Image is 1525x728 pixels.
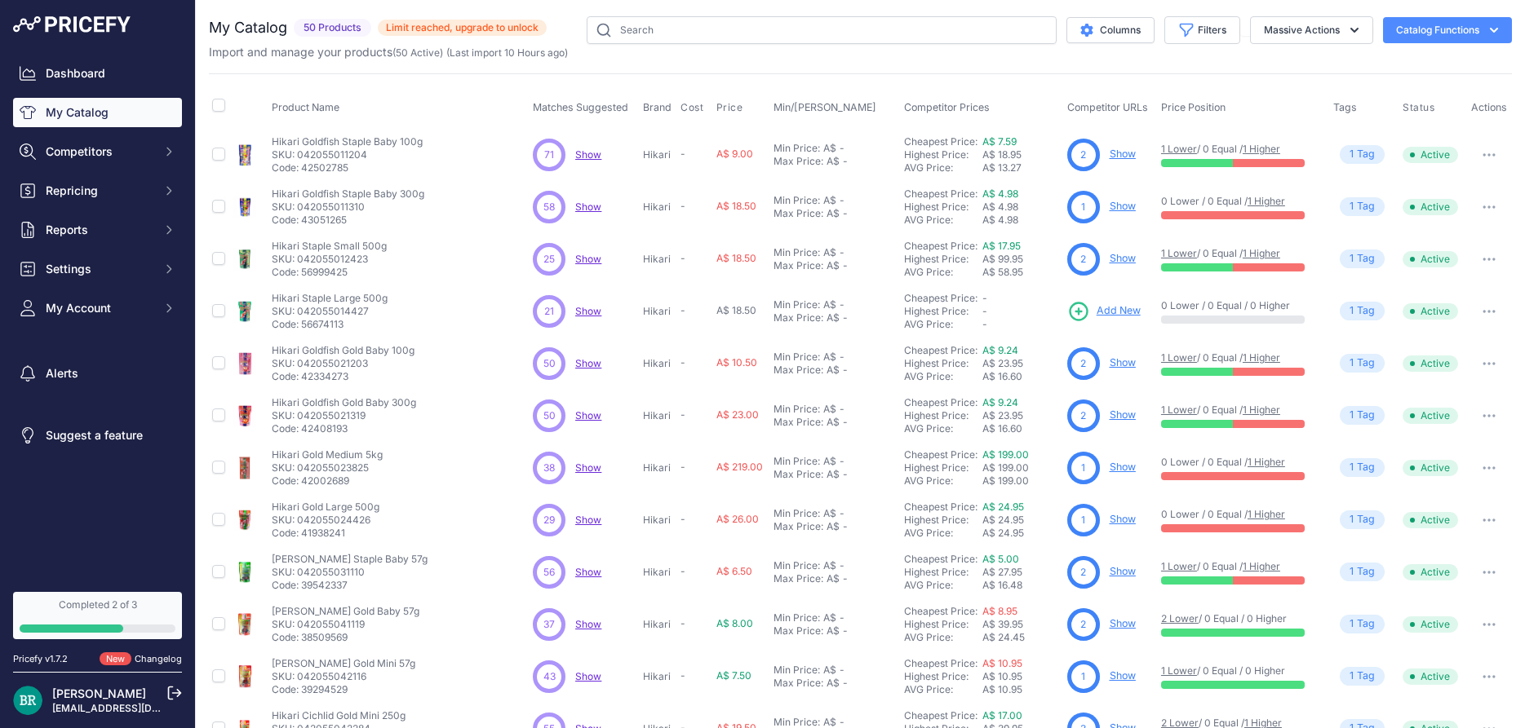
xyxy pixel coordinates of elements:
[46,143,153,160] span: Competitors
[543,513,555,527] span: 29
[823,298,836,311] div: A$
[982,605,1017,617] a: A$ 8.95
[643,201,674,214] p: Hikari
[13,16,131,33] img: Pricefy Logo
[1097,303,1141,319] span: Add New
[836,403,845,416] div: -
[1161,101,1226,113] span: Price Position
[446,46,568,59] span: (Last import 10 Hours ago)
[1161,351,1197,364] a: 1 Lower
[982,461,1029,474] span: A$ 199.00
[1248,456,1285,468] a: 1 Higher
[823,351,836,364] div: A$
[1250,16,1373,44] button: Massive Actions
[533,101,628,113] span: Matches Suggested
[643,101,672,113] span: Brand
[1243,143,1280,155] a: 1 Higher
[823,507,836,520] div: A$
[774,101,876,113] span: Min/[PERSON_NAME]
[272,344,414,357] p: Hikari Goldfish Gold Baby 100g
[680,148,685,160] span: -
[543,252,555,267] span: 25
[904,214,982,227] div: AVG Price:
[544,304,554,319] span: 21
[272,201,424,214] p: SKU: 042055011310
[643,253,674,266] p: Hikari
[1110,356,1136,368] a: Show
[1081,461,1085,475] span: 1
[272,461,383,474] p: SKU: 042055023825
[272,240,387,253] p: Hikari Staple Small 500g
[716,461,763,473] span: A$ 219.00
[904,148,982,161] div: Highest Price:
[840,416,848,429] div: -
[904,101,990,113] span: Competitor Prices
[904,240,978,252] a: Cheapest Price:
[46,222,153,238] span: Reports
[1161,404,1197,416] a: 1 Lower
[575,618,601,630] span: Show
[982,135,1017,148] a: A$ 7.59
[272,370,414,383] p: Code: 42334273
[774,142,820,155] div: Min Price:
[209,16,287,39] h2: My Catalog
[716,408,759,421] span: A$ 23.00
[982,474,1061,488] div: A$ 199.00
[13,98,182,127] a: My Catalog
[982,448,1029,461] a: A$ 199.00
[774,298,820,311] div: Min Price:
[643,357,674,370] p: Hikari
[1350,251,1354,267] span: 1
[575,670,601,682] span: Show
[1161,351,1317,364] p: / 0 Equal /
[823,455,836,468] div: A$
[1340,302,1385,320] span: Tag
[1350,199,1354,214] span: 1
[272,422,416,435] p: Code: 42408193
[1161,560,1197,572] a: 1 Lower
[575,514,601,526] a: Show
[1067,300,1141,323] a: Add New
[840,468,848,481] div: -
[13,592,182,639] a: Completed 2 of 3
[1403,512,1458,528] span: Active
[1110,252,1136,264] a: Show
[680,200,685,212] span: -
[982,501,1024,513] a: A$ 24.95
[680,101,707,114] button: Cost
[982,253,1023,265] span: A$ 99.95
[209,44,568,60] p: Import and manage your products
[272,448,383,461] p: Hikari Gold Medium 5kg
[904,527,982,540] div: AVG Price:
[904,605,978,617] a: Cheapest Price:
[982,188,1018,200] a: A$ 4.98
[272,214,424,227] p: Code: 43051265
[827,207,840,220] div: A$
[1161,456,1317,469] p: 0 Lower / 0 Equal /
[575,305,601,317] a: Show
[272,161,423,174] p: Code: 42502785
[836,194,845,207] div: -
[272,527,379,540] p: Code: 41938241
[1340,406,1385,425] span: Tag
[904,188,978,200] a: Cheapest Price:
[904,422,982,435] div: AVG Price:
[904,474,982,488] div: AVG Price:
[272,357,414,370] p: SKU: 042055021203
[1110,200,1136,212] a: Show
[904,501,978,513] a: Cheapest Price:
[823,403,836,416] div: A$
[1161,664,1197,677] a: 1 Lower
[904,266,982,279] div: AVG Price:
[904,161,982,174] div: AVG Price:
[575,357,601,369] span: Show
[643,305,674,318] p: Hikari
[272,553,428,566] p: [PERSON_NAME] Staple Baby 57g
[46,183,153,199] span: Repricing
[1080,252,1086,267] span: 2
[272,318,388,331] p: Code: 56674113
[827,468,840,481] div: A$
[272,474,383,488] p: Code: 42002689
[575,148,601,161] a: Show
